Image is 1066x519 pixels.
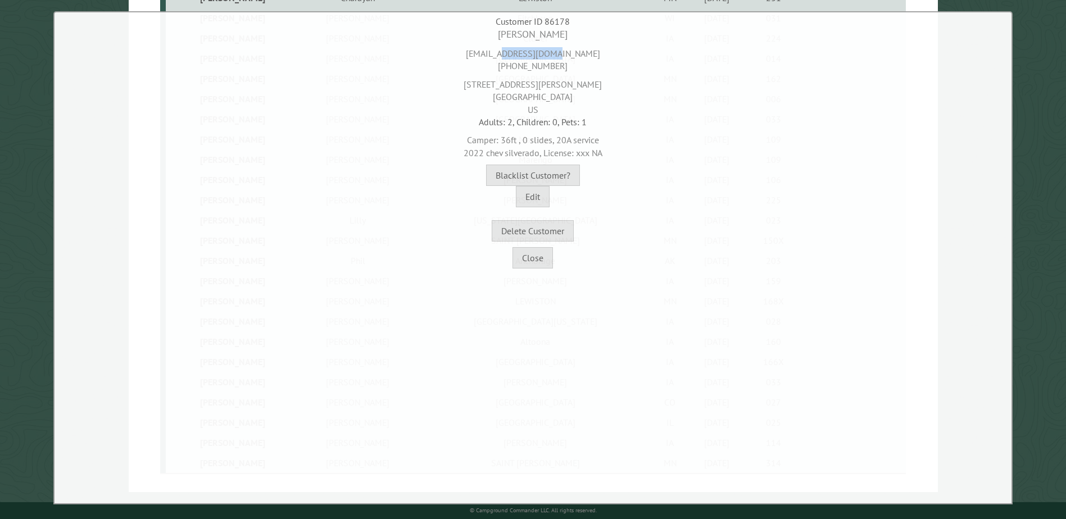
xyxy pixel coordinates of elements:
[516,186,550,207] button: Edit
[492,220,574,242] button: Delete Customer
[486,165,580,186] button: Blacklist Customer?
[57,116,1009,128] div: Adults: 2, Children: 0, Pets: 1
[57,15,1009,28] div: Customer ID 86178
[297,8,419,28] td: [PERSON_NAME]
[57,42,1009,72] div: [EMAIL_ADDRESS][DOMAIN_NAME] [PHONE_NUMBER]
[57,128,1009,159] div: Camper: 36ft , 0 slides, 20A service
[419,8,652,28] td: Fitchburg
[652,8,688,28] td: WI
[512,247,553,268] button: Close
[57,28,1009,42] div: [PERSON_NAME]
[57,72,1009,116] div: [STREET_ADDRESS][PERSON_NAME] [GEOGRAPHIC_DATA] US
[745,8,801,28] td: 031
[166,8,296,28] td: [PERSON_NAME]
[470,507,597,514] small: © Campground Commander LLC. All rights reserved.
[464,147,602,158] span: 2022 chev silverado, License: xxx NA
